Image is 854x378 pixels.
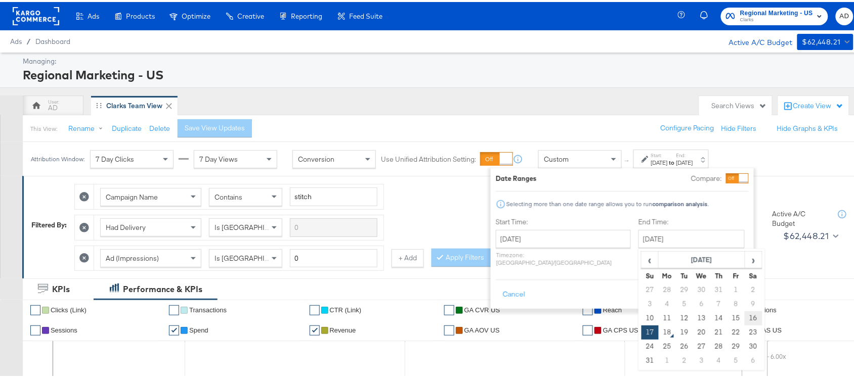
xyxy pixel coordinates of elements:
[30,123,57,131] div: This View:
[693,281,710,295] td: 30
[123,281,202,293] div: Performance & KPIs
[330,304,362,312] span: CTR (Link)
[651,157,668,165] div: [DATE]
[710,309,728,323] td: 14
[642,309,659,323] td: 10
[728,281,745,295] td: 1
[784,226,829,242] div: $62,448.21
[642,250,658,265] span: ‹
[22,35,35,43] span: /
[676,295,693,309] td: 5
[659,267,676,281] th: Mo
[728,323,745,338] td: 22
[31,218,67,228] div: Filtered By:
[745,338,762,352] td: 30
[710,352,728,366] td: 4
[710,338,728,352] td: 28
[96,101,102,106] div: Drag to reorder tab
[603,324,638,332] span: GA CPS US
[745,323,762,338] td: 23
[676,267,693,281] th: Tu
[693,267,710,281] th: We
[349,10,382,18] span: Feed Suite
[728,338,745,352] td: 29
[30,303,40,313] a: ✔
[746,250,761,265] span: ›
[659,295,676,309] td: 4
[215,252,292,261] span: Is [GEOGRAPHIC_DATA]
[676,352,693,366] td: 2
[728,267,745,281] th: Fr
[721,122,757,131] button: Hide Filters
[710,267,728,281] th: Th
[496,215,631,225] label: Start Time:
[290,185,377,204] input: Enter a search term
[659,309,676,323] td: 11
[330,324,356,332] span: Revenue
[126,10,155,18] span: Products
[392,247,424,265] button: + Add
[676,323,693,338] td: 19
[30,323,40,334] a: ✔
[112,122,142,131] button: Duplicate
[777,122,838,131] button: Hide Graphs & KPIs
[23,55,851,64] div: Managing:
[381,153,476,162] label: Use Unified Attribution Setting:
[189,324,208,332] span: Spend
[106,252,159,261] span: Ad (Impressions)
[310,323,320,334] a: ✔
[740,14,813,22] span: Clarks
[728,352,745,366] td: 5
[693,338,710,352] td: 27
[642,281,659,295] td: 27
[659,250,745,267] th: [DATE]
[642,352,659,366] td: 31
[693,352,710,366] td: 3
[215,221,292,230] span: Is [GEOGRAPHIC_DATA]
[496,283,532,302] button: Cancel
[444,323,454,334] a: ✔
[215,191,242,200] span: Contains
[802,34,841,46] div: $62,448.21
[496,249,631,264] p: Timezone: [GEOGRAPHIC_DATA]/[GEOGRAPHIC_DATA]
[693,295,710,309] td: 6
[642,338,659,352] td: 24
[718,32,792,47] div: Active A/C Budget
[653,198,708,206] strong: comparison analysis
[298,153,334,162] span: Conversion
[654,117,721,135] button: Configure Pacing
[290,216,377,235] input: Enter a search term
[23,64,851,81] div: Regional Marketing - US
[651,150,668,157] label: Start:
[35,35,70,43] a: Dashboard
[623,157,632,161] span: ↑
[836,6,853,23] button: AD
[169,323,179,334] a: ✔
[642,267,659,281] th: Su
[61,118,114,136] button: Rename
[659,338,676,352] td: 25
[693,323,710,338] td: 20
[676,281,693,295] td: 29
[745,295,762,309] td: 9
[745,281,762,295] td: 2
[106,191,158,200] span: Campaign Name
[237,10,264,18] span: Creative
[464,304,500,312] span: GA CVR US
[721,6,828,23] button: Regional Marketing - USClarks
[52,281,70,293] div: KPIs
[30,154,85,161] div: Attribution Window:
[106,99,162,109] div: Clarks Team View
[291,10,322,18] span: Reporting
[496,172,537,181] div: Date Ranges
[710,281,728,295] td: 31
[676,309,693,323] td: 12
[506,199,709,206] div: Selecting more than one date range allows you to run .
[659,281,676,295] td: 28
[444,303,454,313] a: ✔
[583,303,593,313] a: ✔
[728,295,745,309] td: 8
[638,215,749,225] label: End Time:
[544,153,569,162] span: Custom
